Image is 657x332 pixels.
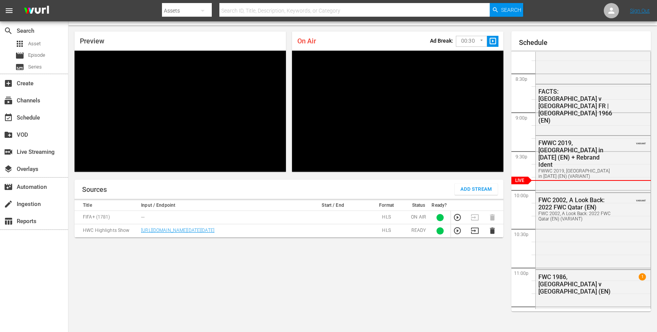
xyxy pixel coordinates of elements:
[75,51,286,172] div: Video Player
[28,40,41,48] span: Asset
[365,200,408,211] th: Format
[15,62,24,72] span: Series
[489,37,497,46] span: slideshow_sharp
[501,3,521,17] span: Search
[365,224,408,238] td: HLS
[453,227,462,235] button: Preview Stream
[4,130,13,139] span: VOD
[4,182,13,192] span: Automation
[75,211,139,224] td: FIFA+ (1781)
[455,184,498,195] button: Add Stream
[519,39,651,46] h1: Schedule
[4,96,13,105] span: Channels
[292,51,503,172] div: Video Player
[538,139,614,168] div: FWWC 2019, [GEOGRAPHIC_DATA] in [DATE] (EN) + Rebrand Ident
[630,8,650,14] a: Sign Out
[75,224,139,238] td: HWC Highlights Show
[408,224,429,238] td: READY
[141,228,214,233] a: [URL][DOMAIN_NAME][DATE][DATE]
[538,211,614,222] div: FWC 2002, A Look Back: 2022 FWC Qatar (EN) (VARIANT)
[28,51,45,59] span: Episode
[80,37,104,45] span: Preview
[4,26,13,35] span: Search
[4,113,13,122] span: Schedule
[15,39,24,48] span: Asset
[82,186,107,193] h1: Sources
[538,168,614,179] div: FWWC 2019, [GEOGRAPHIC_DATA] in [DATE] (EN) (VARIANT)
[471,227,479,235] button: Transition
[28,63,42,71] span: Series
[429,200,451,211] th: Ready?
[538,273,614,295] div: FWC 1986, [GEOGRAPHIC_DATA] v [GEOGRAPHIC_DATA] (EN)
[139,200,301,211] th: Input / Endpoint
[636,139,646,145] span: VARIANT
[408,200,429,211] th: Status
[490,3,523,17] button: Search
[75,200,139,211] th: Title
[4,79,13,88] span: Create
[453,213,462,222] button: Preview Stream
[4,200,13,209] span: Ingestion
[639,273,646,281] span: 1
[408,211,429,224] td: ON AIR
[18,2,55,20] img: ans4CAIJ8jUAAAAAAAAAAAAAAAAAAAAAAAAgQb4GAAAAAAAAAAAAAAAAAAAAAAAAJMjXAAAAAAAAAAAAAAAAAAAAAAAAgAT5G...
[297,37,316,45] span: On Air
[365,211,408,224] td: HLS
[4,164,13,174] span: Overlays
[460,185,492,194] span: Add Stream
[538,88,614,124] div: FACTS: [GEOGRAPHIC_DATA] v [GEOGRAPHIC_DATA] FR | [GEOGRAPHIC_DATA] 1966 (EN)
[5,6,14,15] span: menu
[4,147,13,156] span: Live Streaming
[488,227,497,235] button: Delete
[301,200,365,211] th: Start / End
[430,38,453,44] p: Ad Break:
[15,51,24,60] span: Episode
[139,211,301,224] td: ---
[538,196,614,211] div: FWC 2002, A Look Back: 2022 FWC Qatar (EN)
[4,217,13,226] span: Reports
[456,34,487,48] div: 00:30
[636,196,646,202] span: VARIANT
